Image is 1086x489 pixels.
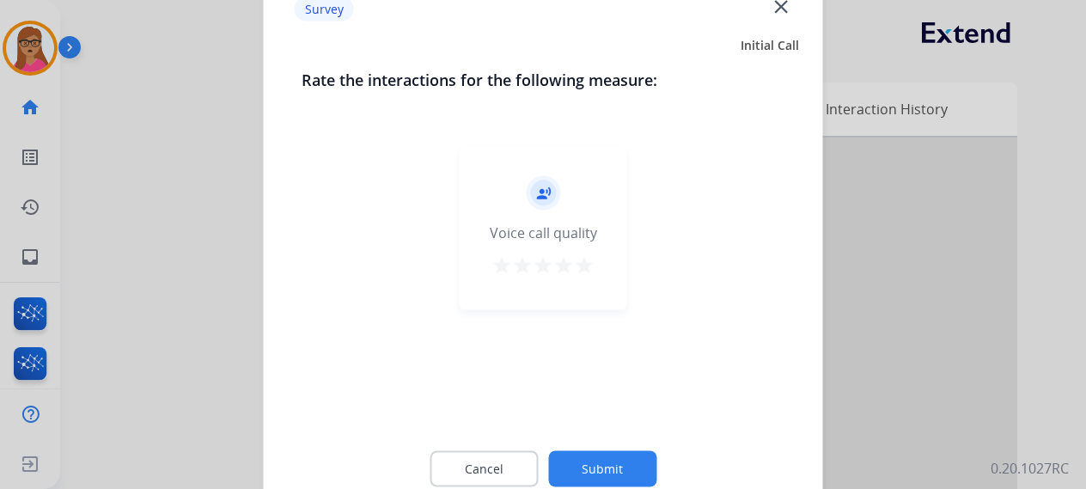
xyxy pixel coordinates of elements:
mat-icon: star [533,254,553,275]
div: Voice call quality [490,222,597,242]
button: Submit [548,450,656,486]
button: Cancel [430,450,538,486]
span: Initial Call [741,36,799,53]
mat-icon: star [512,254,533,275]
p: 0.20.1027RC [991,458,1069,479]
mat-icon: star [574,254,595,275]
h3: Rate the interactions for the following measure: [302,67,785,91]
mat-icon: star [491,254,512,275]
mat-icon: star [553,254,574,275]
mat-icon: record_voice_over [535,185,551,200]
